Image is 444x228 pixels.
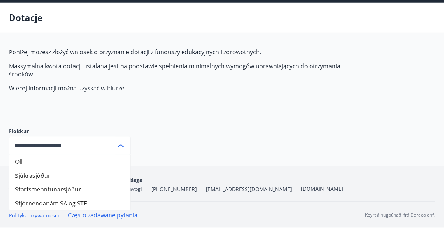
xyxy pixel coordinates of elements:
[9,212,59,219] a: Polityka prywatności
[15,186,81,194] font: Starfsmenntunarsjóður
[15,172,51,180] font: Sjúkrasjóður
[15,200,87,208] font: Stjórnendanám SA og STF
[365,212,435,218] font: Keyrt á hugbúnaði frá Dorado ehf.
[9,48,261,56] font: Poniżej możesz złożyć wniosek o przyznanie dotacji z funduszy edukacyjnych i zdrowotnych.
[9,84,124,92] font: Więcej informacji można uzyskać w biurze
[206,186,292,193] font: [EMAIL_ADDRESS][DOMAIN_NAME]
[15,158,22,166] font: Öll
[301,185,343,192] a: [DOMAIN_NAME]
[68,211,138,219] a: Często zadawane pytania
[151,186,197,193] font: [PHONE_NUMBER]
[9,11,42,24] font: Dotacje
[9,62,341,78] font: Maksymalna kwota dotacji ustalana jest na podstawie spełnienia minimalnych wymogów uprawniających...
[9,128,29,135] font: Flokkur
